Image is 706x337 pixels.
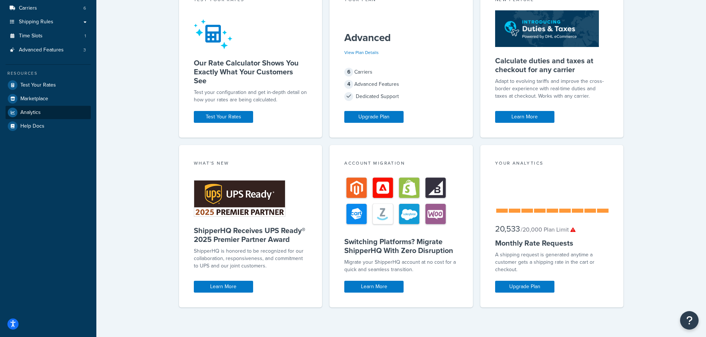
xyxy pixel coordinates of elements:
a: Learn More [344,281,404,293]
h5: Advanced [344,32,458,44]
span: Shipping Rules [19,19,53,25]
span: Analytics [20,109,41,116]
div: Your Analytics [495,160,609,168]
a: Upgrade Plan [344,111,404,123]
div: What's New [194,160,308,168]
span: 6 [83,5,86,11]
p: Adapt to evolving tariffs and improve the cross-border experience with real-time duties and taxes... [495,78,609,100]
div: Test your configuration and get in-depth detail on how your rates are being calculated. [194,89,308,104]
span: Advanced Features [19,47,64,53]
div: Advanced Features [344,79,458,90]
a: Time Slots1 [6,29,91,43]
a: Help Docs [6,119,91,133]
a: Marketplace [6,92,91,105]
a: Analytics [6,106,91,119]
a: Test Your Rates [194,111,253,123]
div: Resources [6,70,91,77]
h5: Switching Platforms? Migrate ShipperHQ With Zero Disruption [344,237,458,255]
span: Marketplace [20,96,48,102]
li: Carriers [6,1,91,15]
button: Open Resource Center [680,311,699,330]
h5: Our Rate Calculator Shows You Exactly What Your Customers See [194,58,308,85]
div: A shipping request is generated anytime a customer gets a shipping rate in the cart or checkout. [495,251,609,273]
a: Upgrade Plan [495,281,554,293]
span: 20,533 [495,223,520,235]
h5: ShipperHQ Receives UPS Ready® 2025 Premier Partner Award [194,226,308,244]
span: Carriers [19,5,37,11]
span: 4 [344,80,353,89]
small: / 20,000 Plan Limit [521,225,576,234]
a: Test Your Rates [6,78,91,92]
a: Learn More [495,111,554,123]
div: Migrate your ShipperHQ account at no cost for a quick and seamless transition. [344,259,458,273]
a: Carriers6 [6,1,91,15]
span: Help Docs [20,123,44,129]
a: Learn More [194,281,253,293]
a: Shipping Rules [6,15,91,29]
span: 3 [83,47,86,53]
span: Time Slots [19,33,43,39]
div: Dedicated Support [344,91,458,102]
h5: Monthly Rate Requests [495,239,609,247]
a: View Plan Details [344,49,379,56]
li: Advanced Features [6,43,91,57]
li: Time Slots [6,29,91,43]
div: Account Migration [344,160,458,168]
h5: Calculate duties and taxes at checkout for any carrier [495,56,609,74]
span: 6 [344,68,353,77]
div: Carriers [344,67,458,77]
span: 1 [84,33,86,39]
a: Advanced Features3 [6,43,91,57]
p: ShipperHQ is honored to be recognized for our collaboration, responsiveness, and commitment to UP... [194,247,308,270]
span: Test Your Rates [20,82,56,88]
